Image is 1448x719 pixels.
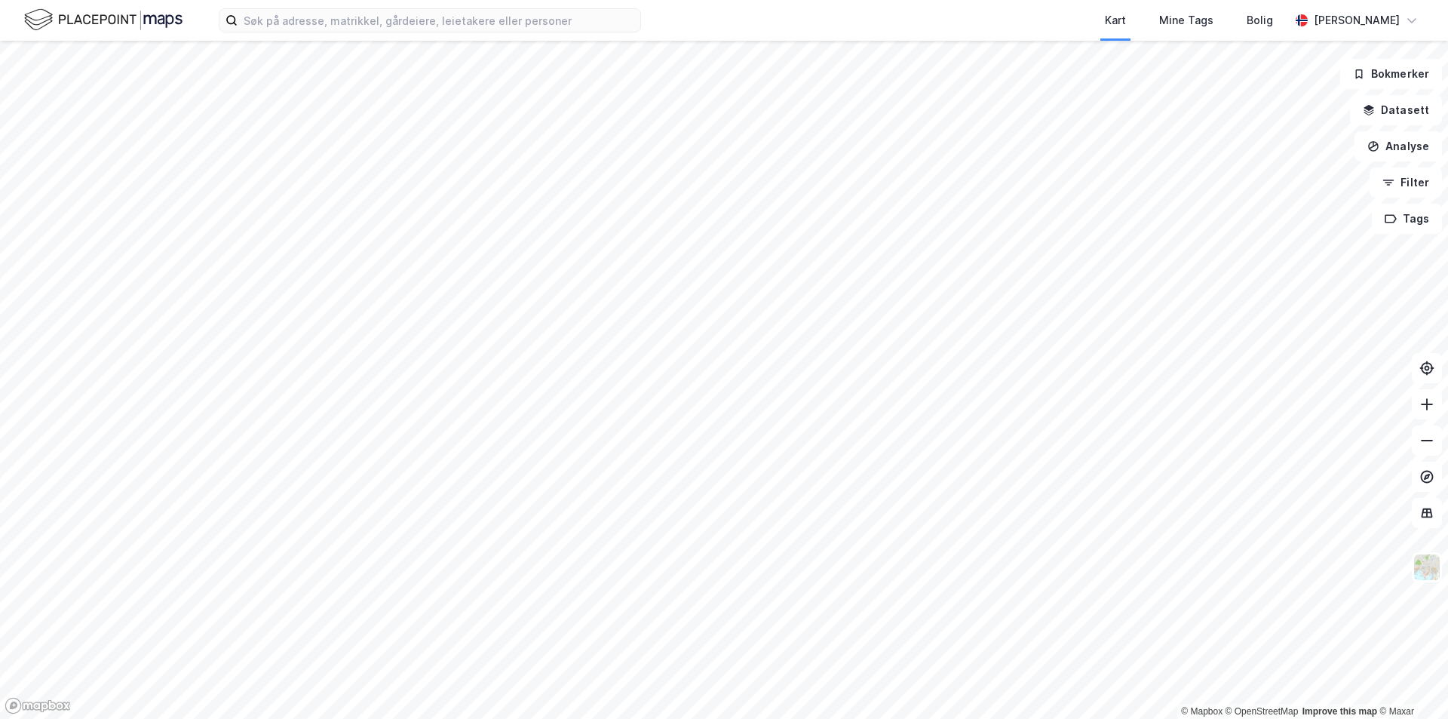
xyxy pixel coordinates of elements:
[238,9,640,32] input: Søk på adresse, matrikkel, gårdeiere, leietakere eller personer
[1314,11,1400,29] div: [PERSON_NAME]
[1354,131,1442,161] button: Analyse
[1159,11,1213,29] div: Mine Tags
[1413,553,1441,582] img: Z
[1340,59,1442,89] button: Bokmerker
[1373,647,1448,719] iframe: Chat Widget
[1181,706,1223,717] a: Mapbox
[5,697,71,714] a: Mapbox homepage
[1302,706,1377,717] a: Improve this map
[1226,706,1299,717] a: OpenStreetMap
[1372,204,1442,234] button: Tags
[1370,167,1442,198] button: Filter
[24,7,183,33] img: logo.f888ab2527a4732fd821a326f86c7f29.svg
[1247,11,1273,29] div: Bolig
[1105,11,1126,29] div: Kart
[1350,95,1442,125] button: Datasett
